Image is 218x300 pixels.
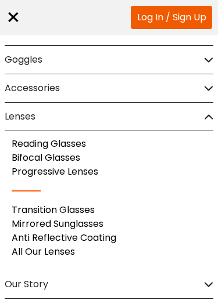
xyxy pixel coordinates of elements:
a: Transition Glasses [12,203,95,216]
a: Reading Glasses [12,137,86,150]
a: Bifocal Glasses [12,151,80,164]
h2: Goggles [5,46,42,74]
h2: Lenses [5,103,35,131]
a: Log In / Sign Up [131,6,212,29]
a: Mirrored Sunglasses [12,217,103,230]
h2: Our Story [5,270,48,298]
a: Anti Reflective Coating [12,231,116,244]
a: All Our Lenses [12,245,75,258]
h2: Accessories [5,74,60,102]
a: Progressive Lenses [12,165,98,178]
